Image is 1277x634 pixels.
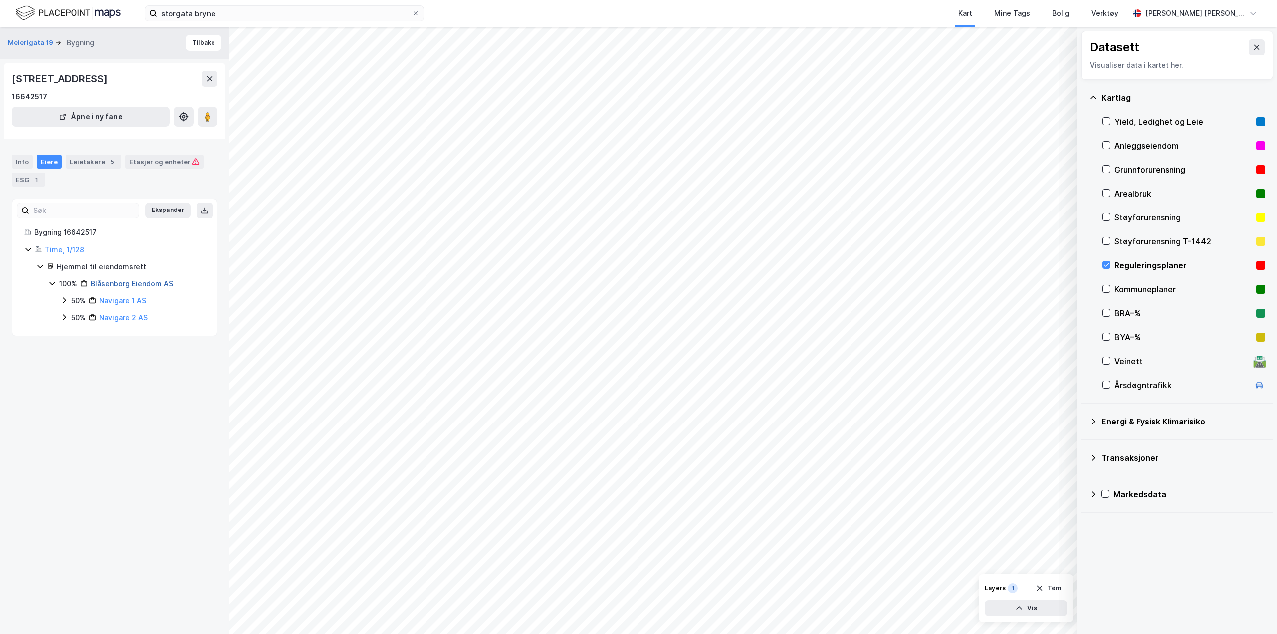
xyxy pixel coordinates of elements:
[67,37,94,49] div: Bygning
[99,296,146,305] a: Navigare 1 AS
[1114,235,1252,247] div: Støyforurensning T-1442
[12,173,45,187] div: ESG
[45,245,84,254] a: Time, 1/128
[1091,7,1118,19] div: Verktøy
[71,312,86,324] div: 50%
[1114,116,1252,128] div: Yield, Ledighet og Leie
[57,261,205,273] div: Hjemmel til eiendomsrett
[1113,488,1265,500] div: Markedsdata
[1090,39,1139,55] div: Datasett
[1227,586,1277,634] iframe: Chat Widget
[1114,164,1252,176] div: Grunnforurensning
[31,175,41,185] div: 1
[1008,583,1018,593] div: 1
[8,38,55,48] button: Meierigata 19
[12,71,110,87] div: [STREET_ADDRESS]
[985,584,1006,592] div: Layers
[1114,259,1252,271] div: Reguleringsplaner
[1114,307,1252,319] div: BRA–%
[12,155,33,169] div: Info
[1052,7,1069,19] div: Bolig
[1114,283,1252,295] div: Kommuneplaner
[145,203,191,218] button: Ekspander
[91,279,173,288] a: Blåsenborg Eiendom AS
[1114,188,1252,200] div: Arealbruk
[99,313,148,322] a: Navigare 2 AS
[994,7,1030,19] div: Mine Tags
[1101,452,1265,464] div: Transaksjoner
[1114,379,1249,391] div: Årsdøgntrafikk
[37,155,62,169] div: Eiere
[1101,92,1265,104] div: Kartlag
[59,278,77,290] div: 100%
[1029,580,1067,596] button: Tøm
[1114,140,1252,152] div: Anleggseiendom
[157,6,412,21] input: Søk på adresse, matrikkel, gårdeiere, leietakere eller personer
[958,7,972,19] div: Kart
[1227,586,1277,634] div: Kontrollprogram for chat
[107,157,117,167] div: 5
[985,600,1067,616] button: Vis
[66,155,121,169] div: Leietakere
[129,157,200,166] div: Etasjer og enheter
[29,203,139,218] input: Søk
[1145,7,1245,19] div: [PERSON_NAME] [PERSON_NAME]
[1114,355,1249,367] div: Veinett
[16,4,121,22] img: logo.f888ab2527a4732fd821a326f86c7f29.svg
[12,107,170,127] button: Åpne i ny fane
[34,226,205,238] div: Bygning 16642517
[1114,211,1252,223] div: Støyforurensning
[1090,59,1265,71] div: Visualiser data i kartet her.
[71,295,86,307] div: 50%
[1253,355,1266,368] div: 🛣️
[186,35,221,51] button: Tilbake
[1101,416,1265,427] div: Energi & Fysisk Klimarisiko
[1114,331,1252,343] div: BYA–%
[12,91,47,103] div: 16642517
